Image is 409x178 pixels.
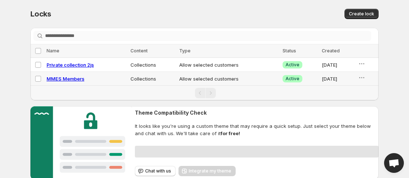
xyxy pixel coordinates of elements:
h2: Theme Compatibility Check [135,109,379,116]
div: Open chat [384,153,404,173]
span: Active [285,76,299,82]
button: Chat with us [135,166,176,176]
span: Active [285,62,299,68]
a: MMES Members [47,76,84,82]
span: Created [322,48,340,53]
td: Collections [128,72,177,86]
span: Content [130,48,148,53]
td: [DATE] [320,58,356,72]
span: Create lock [349,11,374,17]
span: Name [47,48,59,53]
td: [DATE] [320,72,356,86]
td: Allow selected customers [177,58,280,72]
nav: Pagination [30,85,379,100]
a: Private collection 2js [47,62,94,68]
button: Create lock [344,9,379,19]
span: It looks like you're using a custom theme that may require a quick setup. Just select your theme ... [135,122,379,137]
span: Chat with us [145,168,171,174]
span: Status [283,48,296,53]
span: Type [179,48,191,53]
td: Collections [128,58,177,72]
span: Locks [30,10,51,18]
td: Allow selected customers [177,72,280,86]
strong: for free! [221,130,240,136]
